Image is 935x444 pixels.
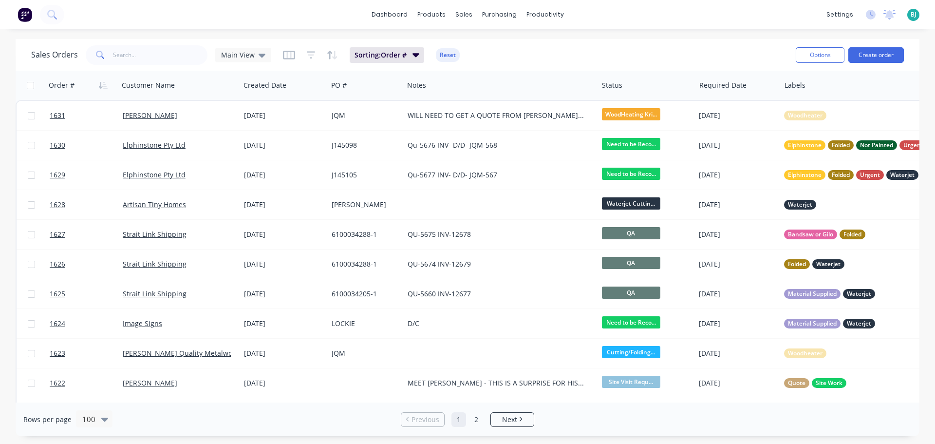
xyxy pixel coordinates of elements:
[123,348,242,358] a: [PERSON_NAME] Quality Metalworks
[244,170,324,180] div: [DATE]
[123,319,162,328] a: Image Signs
[848,47,904,63] button: Create order
[699,378,776,388] div: [DATE]
[911,10,916,19] span: BJ
[50,378,65,388] span: 1622
[784,200,816,210] button: Waterjet
[832,140,850,150] span: Folded
[699,170,776,180] div: [DATE]
[123,230,187,239] a: Strait Link Shipping
[788,200,812,210] span: Waterjet
[477,7,522,22] div: purchasing
[332,170,396,180] div: J145105
[50,220,123,249] a: 1627
[332,319,396,328] div: LOCKIE
[502,415,517,425] span: Next
[788,170,822,180] span: Elphinstone
[796,47,844,63] button: Options
[50,279,123,309] a: 1625
[602,346,660,358] span: Cutting/Folding...
[331,80,347,90] div: PO #
[784,289,875,299] button: Material SuppliedWaterjet
[602,168,660,180] span: Need to be Reco...
[332,259,396,269] div: 6100034288-1
[123,170,186,179] a: Elphinstone Pty Ltd
[113,45,208,65] input: Search...
[50,160,123,190] a: 1629
[408,289,585,299] div: QU-5660 INV-12677
[23,415,72,425] span: Rows per page
[332,111,396,120] div: JQM
[244,319,324,328] div: [DATE]
[122,80,175,90] div: Customer Name
[602,376,660,388] span: Site Visit Requ...
[408,230,585,239] div: QU-5675 INV-12678
[784,319,875,328] button: Material SuppliedWaterjet
[847,319,871,328] span: Waterjet
[451,412,466,427] a: Page 1 is your current page
[332,289,396,299] div: 6100034205-1
[784,170,918,180] button: ElphinstoneFoldedUrgentWaterjet
[401,415,444,425] a: Previous page
[784,259,844,269] button: FoldedWaterjet
[602,257,660,269] span: QA
[450,7,477,22] div: sales
[350,47,424,63] button: Sorting:Order #
[699,259,776,269] div: [DATE]
[788,319,837,328] span: Material Supplied
[699,200,776,210] div: [DATE]
[50,368,123,398] a: 1622
[522,7,569,22] div: productivity
[50,398,123,427] a: 1621
[832,170,850,180] span: Folded
[788,378,805,388] span: Quote
[602,108,660,120] span: WoodHeating Kri...
[50,339,123,368] a: 1623
[244,259,324,269] div: [DATE]
[788,111,823,120] span: Woodheater
[816,259,841,269] span: Waterjet
[50,140,65,150] span: 1630
[408,111,585,120] div: WILL NEED TO GET A QUOTE FROM [PERSON_NAME] REGARDING THIS ONE. I SUSPECT THAT A PLUMBER MAY BE R...
[408,319,585,328] div: D/C
[50,348,65,358] span: 1623
[816,378,842,388] span: Site Work
[412,7,450,22] div: products
[784,111,826,120] button: Woodheater
[602,197,660,210] span: Waterjet Cuttin...
[408,170,585,180] div: Qu-5677 INV- D/D- JQM-567
[50,289,65,299] span: 1625
[244,289,324,299] div: [DATE]
[436,48,460,62] button: Reset
[784,348,826,358] button: Woodheater
[332,348,396,358] div: JQM
[50,309,123,338] a: 1624
[408,378,585,388] div: MEET [PERSON_NAME] - THIS IS A SURPRISE FOR HIS DAUGHTER
[123,111,177,120] a: [PERSON_NAME]
[408,140,585,150] div: Qu-5676 INV- D/D- JQM-568
[244,348,324,358] div: [DATE]
[123,259,187,269] a: Strait Link Shipping
[50,200,65,210] span: 1628
[699,80,747,90] div: Required Date
[843,230,861,239] span: Folded
[602,227,660,239] span: QA
[411,415,439,425] span: Previous
[469,412,484,427] a: Page 2
[890,170,915,180] span: Waterjet
[50,190,123,219] a: 1628
[602,316,660,328] span: Need to be Reco...
[699,348,776,358] div: [DATE]
[699,289,776,299] div: [DATE]
[50,250,123,279] a: 1626
[784,378,846,388] button: QuoteSite Work
[50,319,65,328] span: 1624
[847,289,871,299] span: Waterjet
[332,230,396,239] div: 6100034288-1
[699,319,776,328] div: [DATE]
[18,7,32,22] img: Factory
[123,289,187,298] a: Strait Link Shipping
[50,131,123,160] a: 1630
[221,50,255,60] span: Main View
[699,111,776,120] div: [DATE]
